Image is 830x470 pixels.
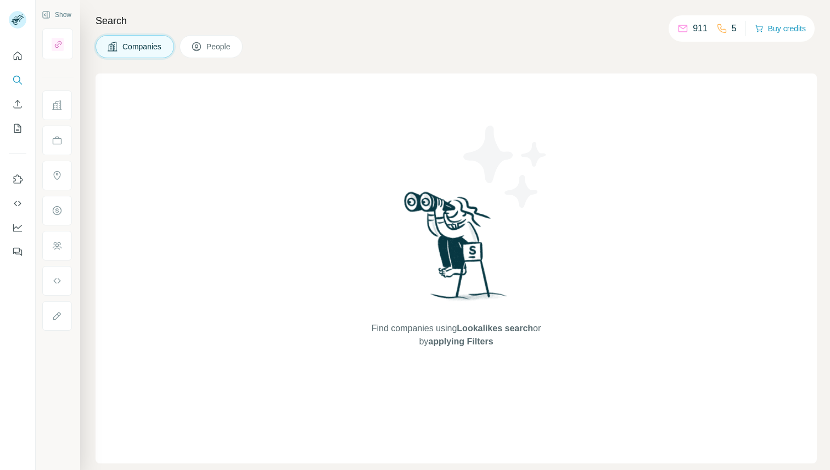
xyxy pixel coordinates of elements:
[122,41,162,52] span: Companies
[9,169,26,189] button: Use Surfe on LinkedIn
[9,94,26,114] button: Enrich CSV
[755,21,806,36] button: Buy credits
[206,41,232,52] span: People
[96,13,817,29] h4: Search
[457,324,533,333] span: Lookalikes search
[428,337,493,346] span: applying Filters
[399,189,513,311] img: Surfe Illustration - Woman searching with binoculars
[456,117,555,216] img: Surfe Illustration - Stars
[9,194,26,213] button: Use Surfe API
[9,242,26,262] button: Feedback
[9,218,26,237] button: Dashboard
[9,70,26,90] button: Search
[9,118,26,138] button: My lists
[368,322,544,348] span: Find companies using or by
[34,7,79,23] button: Show
[693,22,708,35] p: 911
[9,46,26,66] button: Quick start
[732,22,737,35] p: 5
